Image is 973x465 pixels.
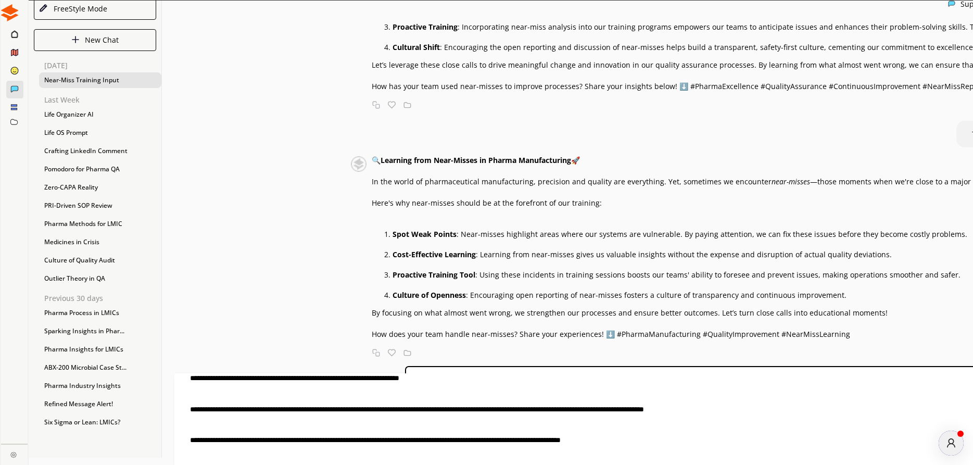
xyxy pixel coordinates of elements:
[393,270,475,280] strong: Proactive Training Tool
[393,249,476,259] strong: Cost-Effective Learning
[39,396,161,412] div: Refined Message Alert!
[39,342,161,357] div: Pharma Insights for LMICs
[39,72,161,88] div: Near-Miss Training Input
[39,107,161,122] div: Life Organizer AI
[39,234,161,250] div: Medicines in Crisis
[39,378,161,394] div: Pharma Industry Insights
[39,305,161,321] div: Pharma Process in LMICs
[50,5,107,13] div: FreeStyle Mode
[1,4,18,21] img: Close
[10,451,17,458] img: Close
[39,323,161,339] div: Sparking Insights in Phar...
[388,101,396,109] img: Favorite
[393,290,466,300] strong: Culture of Openness
[939,431,964,456] button: atlas-launcher
[71,35,80,44] img: Close
[39,198,161,213] div: PRI-Driven SOP Review
[393,22,458,32] strong: Proactive Training
[372,101,380,109] img: Copy
[85,36,119,44] p: New Chat
[381,155,571,165] strong: Learning from Near-Misses in Pharma Manufacturing
[44,61,161,70] p: [DATE]
[39,125,161,141] div: Life OS Prompt
[39,161,161,177] div: Pomodoro for Pharma QA
[39,360,161,375] div: ABX-200 Microbial Case St...
[39,253,161,268] div: Culture of Quality Audit
[39,216,161,232] div: Pharma Methods for LMIC
[403,349,411,357] img: Save
[44,294,161,303] p: Previous 30 days
[388,349,396,357] img: Favorite
[1,444,28,462] a: Close
[44,96,161,104] p: Last Week
[351,156,367,172] img: Close
[372,349,380,357] img: Copy
[393,42,440,52] strong: Cultural Shift
[393,229,457,239] strong: Spot Weak Points
[403,101,411,109] img: Save
[39,143,161,159] div: Crafting LinkedIn Comment
[939,431,964,456] div: atlas-message-author-avatar
[39,180,161,195] div: Zero-CAPA Reality
[39,271,161,286] div: Outlier Theory in QA
[39,4,48,13] img: Close
[772,177,810,186] em: near-misses
[39,414,161,430] div: Six Sigma or Lean: LMICs?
